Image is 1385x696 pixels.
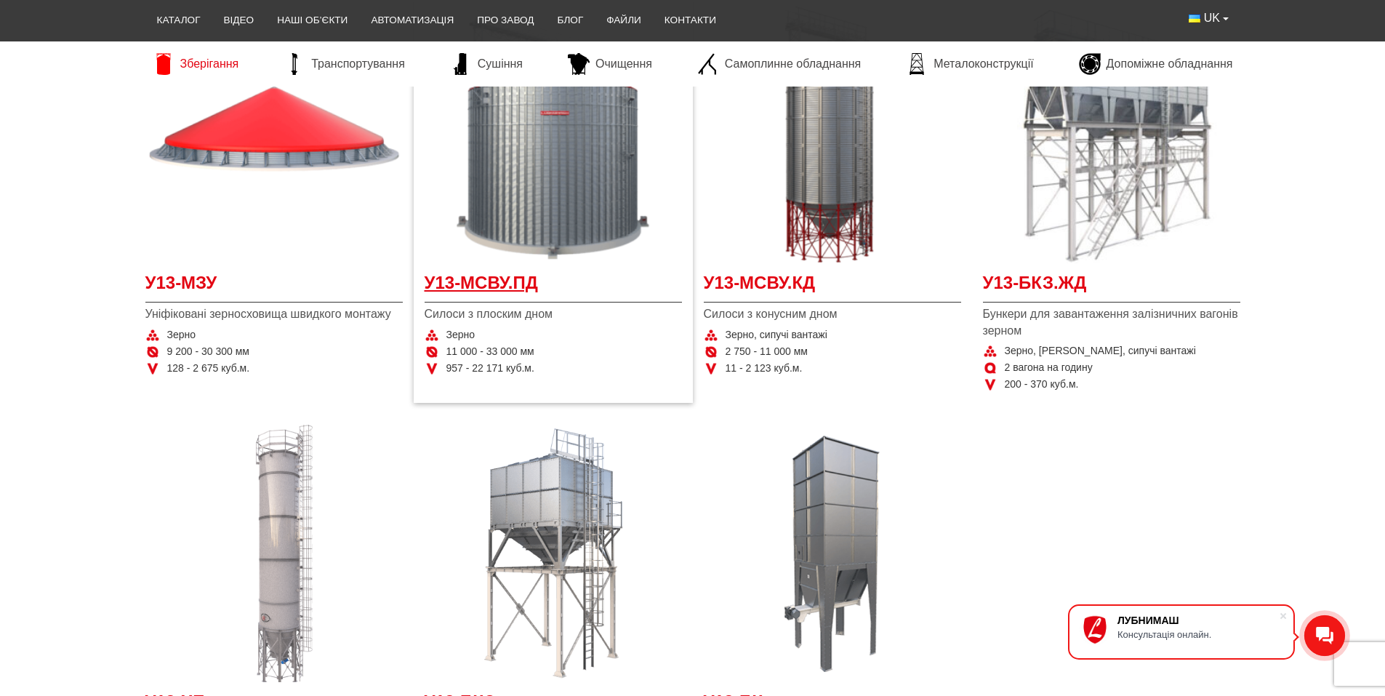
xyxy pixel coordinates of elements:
span: 11 - 2 123 куб.м. [726,361,803,376]
a: Відео [212,4,266,36]
span: Зерно, сипучі вантажі [726,328,827,343]
span: 11 000 - 33 000 мм [446,345,534,359]
a: Про завод [465,4,545,36]
a: Зберігання [145,53,246,75]
a: Блог [545,4,595,36]
img: Українська [1189,15,1200,23]
span: 9 200 - 30 300 мм [167,345,249,359]
span: 957 - 22 171 куб.м. [446,361,534,376]
span: Силоси з плоским дном [425,306,682,322]
a: Очищення [561,53,659,75]
a: Транспортування [276,53,412,75]
span: Зерно, [PERSON_NAME], сипучі вантажі [1005,344,1196,359]
span: Сушіння [478,56,523,72]
a: У13-МЗУ [145,271,403,303]
span: 2 750 - 11 000 мм [726,345,808,359]
span: 128 - 2 675 куб.м. [167,361,250,376]
span: Бункери для завантаження залізничних вагонів зерном [983,306,1240,339]
a: Допоміжне обладнання [1072,53,1240,75]
a: Металоконструкції [899,53,1040,75]
span: Зерно [167,328,196,343]
span: 2 вагона на годину [1005,361,1093,375]
span: Самоплинне обладнання [725,56,861,72]
span: 200 - 370 куб.м. [1005,377,1079,392]
span: Допоміжне обладнання [1107,56,1233,72]
div: Консультація онлайн. [1117,629,1279,640]
a: Самоплинне обладнання [690,53,868,75]
a: Наші об’єкти [265,4,359,36]
a: Каталог [145,4,212,36]
span: UK [1204,10,1220,26]
span: Зерно [446,328,475,343]
a: Сушіння [443,53,530,75]
button: UK [1177,4,1240,32]
span: Металоконструкції [934,56,1033,72]
span: Уніфіковані зерносховища швидкого монтажу [145,306,403,322]
span: Очищення [595,56,652,72]
a: Файли [595,4,653,36]
div: ЛУБНИМАШ [1117,615,1279,626]
a: У13-МСВУ.КД [704,271,961,303]
a: У13-БКЗ.ЖД [983,271,1240,303]
a: Автоматизація [359,4,465,36]
span: Силоси з конусним дном [704,306,961,322]
a: Контакти [653,4,728,36]
span: Транспортування [311,56,405,72]
span: Зберігання [180,56,239,72]
a: У13-МСВУ.ПД [425,271,682,303]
